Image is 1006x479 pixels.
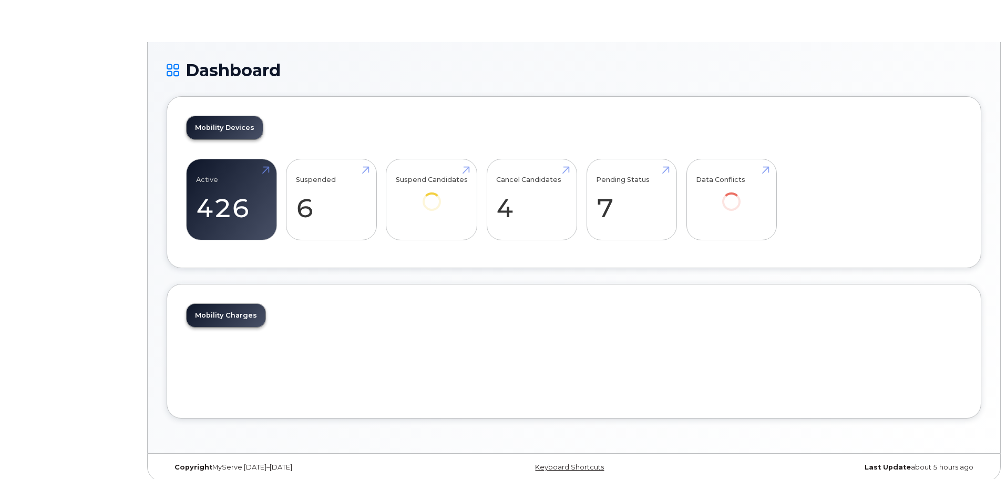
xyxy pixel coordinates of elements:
[865,463,911,471] strong: Last Update
[710,463,981,472] div: about 5 hours ago
[396,165,468,226] a: Suspend Candidates
[167,61,981,79] h1: Dashboard
[167,463,438,472] div: MyServe [DATE]–[DATE]
[696,165,767,226] a: Data Conflicts
[535,463,604,471] a: Keyboard Shortcuts
[496,165,567,235] a: Cancel Candidates 4
[596,165,667,235] a: Pending Status 7
[296,165,367,235] a: Suspended 6
[187,116,263,139] a: Mobility Devices
[174,463,212,471] strong: Copyright
[187,304,265,327] a: Mobility Charges
[196,165,267,235] a: Active 426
